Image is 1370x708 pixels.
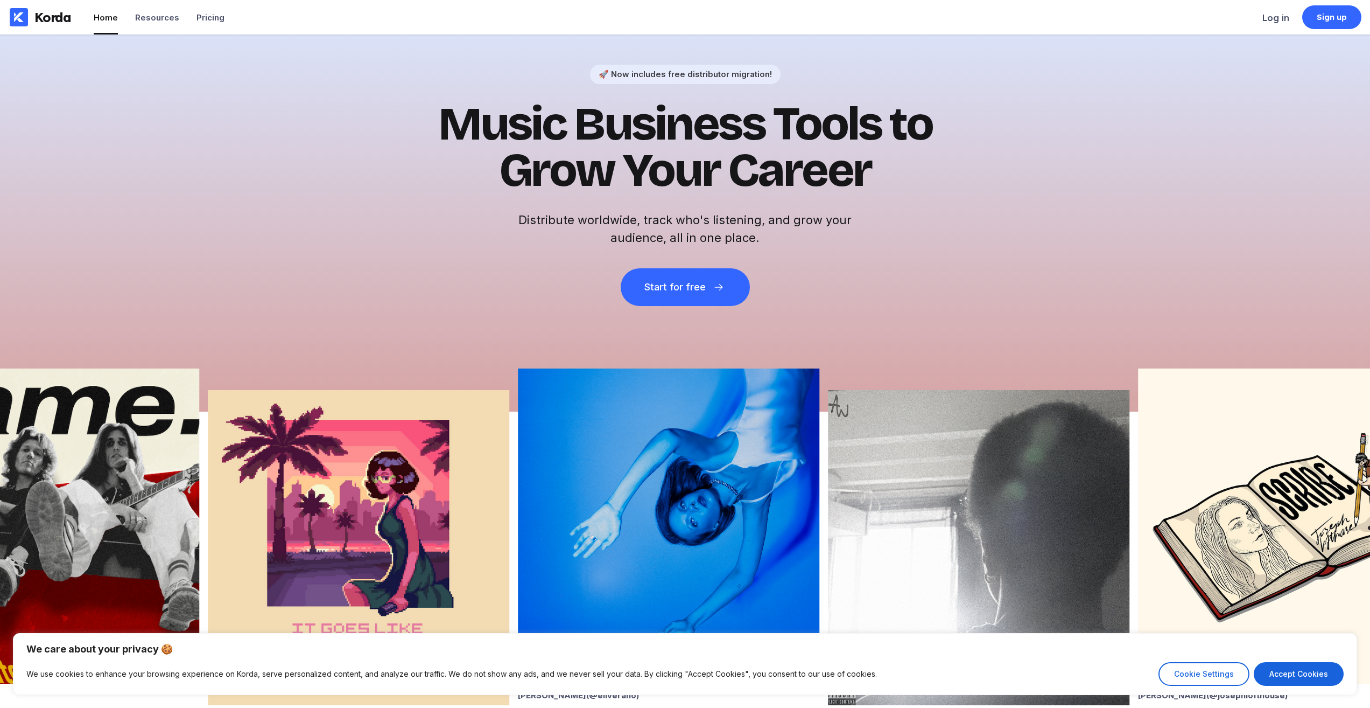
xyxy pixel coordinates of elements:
[26,668,877,681] p: We use cookies to enhance your browsing experience on Korda, serve personalized content, and anal...
[1317,12,1347,23] div: Sign up
[621,268,750,306] button: Start for free
[1302,5,1361,29] a: Sign up
[518,369,819,684] img: Eli Verano
[196,12,224,23] div: Pricing
[135,12,179,23] div: Resources
[599,69,772,79] div: 🚀 Now includes free distributor migration!
[1254,662,1344,686] button: Accept Cookies
[34,9,71,25] div: Korda
[1158,662,1249,686] button: Cookie Settings
[26,643,1344,656] p: We care about your privacy 🍪
[208,390,509,705] img: From:Ksusha
[644,282,706,293] div: Start for free
[1262,12,1289,23] div: Log in
[828,390,1129,705] img: Alan Ward
[94,12,118,23] div: Home
[421,101,949,194] h1: Music Business Tools to Grow Your Career
[513,211,858,247] h2: Distribute worldwide, track who's listening, and grow your audience, all in one place.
